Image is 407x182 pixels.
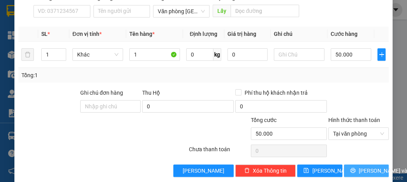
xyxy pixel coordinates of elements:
[333,128,384,140] span: Tại văn phòng
[173,164,234,177] button: [PERSON_NAME]
[190,31,217,37] span: Định lượng
[21,71,158,80] div: Tổng: 1
[158,5,205,17] span: Văn phòng Tân Kỳ
[227,31,256,37] span: Giá trị hàng
[328,117,380,123] label: Hình thức thanh toán
[244,168,250,174] span: delete
[378,51,386,58] span: plus
[274,48,324,61] input: Ghi Chú
[80,100,141,113] input: Ghi chú đơn hàng
[188,145,250,159] div: Chưa thanh toán
[142,90,160,96] span: Thu Hộ
[129,48,180,61] input: VD: Bàn, Ghế
[297,164,342,177] button: save[PERSON_NAME]
[312,166,354,175] span: [PERSON_NAME]
[213,5,231,17] span: Lấy
[227,48,268,61] input: 0
[213,48,221,61] span: kg
[41,31,48,37] span: SL
[271,27,328,42] th: Ghi chú
[303,168,309,174] span: save
[77,49,118,60] span: Khác
[377,48,386,61] button: plus
[72,31,102,37] span: Đơn vị tính
[80,90,123,96] label: Ghi chú đơn hàng
[253,166,287,175] span: Xóa Thông tin
[331,31,358,37] span: Cước hàng
[21,48,34,61] button: delete
[129,31,155,37] span: Tên hàng
[251,117,277,123] span: Tổng cước
[241,88,311,97] span: Phí thu hộ khách nhận trả
[344,164,389,177] button: printer[PERSON_NAME] và In
[231,5,299,17] input: Dọc đường
[183,166,224,175] span: [PERSON_NAME]
[235,164,296,177] button: deleteXóa Thông tin
[350,168,356,174] span: printer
